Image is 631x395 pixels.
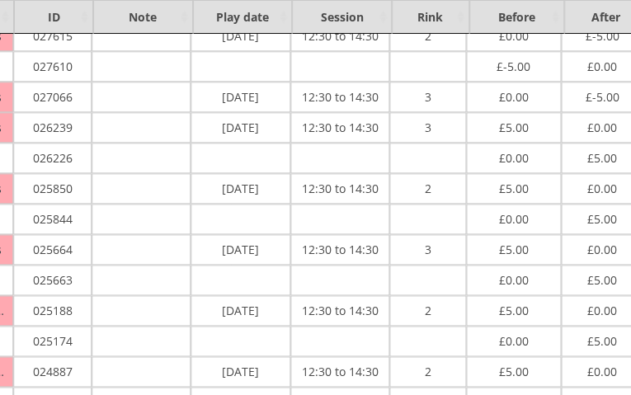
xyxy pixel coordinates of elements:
td: 027610 [13,51,92,82]
span: 5.00 [587,268,617,288]
td: 2 [389,356,466,387]
td: 026226 [13,143,92,173]
span: 0.00 [498,85,528,105]
td: 3 [389,234,466,265]
td: 026239 [13,112,92,143]
span: 5.00 [498,237,528,257]
td: 025663 [13,265,92,295]
span: 5.00 [498,176,528,196]
span: 0.00 [587,360,617,379]
td: 12:30 to 14:30 [290,112,389,143]
td: 12:30 to 14:30 [290,295,389,326]
td: 027615 [13,21,92,51]
td: 025664 [13,234,92,265]
span: 5.00 [587,329,617,349]
td: 024887 [13,356,92,387]
span: 5.00 [498,115,528,135]
span: 0.00 [498,329,528,349]
td: 12:30 to 14:30 [290,356,389,387]
td: 025850 [13,173,92,204]
span: -5.00 [585,85,619,105]
td: 027066 [13,82,92,112]
td: [DATE] [191,112,290,143]
td: [DATE] [191,234,290,265]
span: 0.00 [498,268,528,288]
span: 0.00 [587,54,617,74]
span: 5.00 [587,207,617,227]
td: 3 [389,82,466,112]
span: 5.00 [498,299,528,318]
span: 0.00 [498,207,528,227]
td: [DATE] [191,21,290,51]
td: 2 [389,21,466,51]
span: 0.00 [587,176,617,196]
span: 5.00 [498,360,528,379]
td: 3 [389,112,466,143]
span: 0.00 [587,237,617,257]
td: 2 [389,295,466,326]
td: 12:30 to 14:30 [290,173,389,204]
td: [DATE] [191,82,290,112]
td: 12:30 to 14:30 [290,82,389,112]
span: -5.00 [497,54,530,74]
td: 025844 [13,204,92,234]
span: 0.00 [587,115,617,135]
td: [DATE] [191,295,290,326]
td: 12:30 to 14:30 [290,21,389,51]
td: 025188 [13,295,92,326]
td: 12:30 to 14:30 [290,234,389,265]
td: [DATE] [191,356,290,387]
td: 2 [389,173,466,204]
span: 0.00 [498,146,528,166]
td: 025174 [13,326,92,356]
td: [DATE] [191,173,290,204]
span: 5.00 [587,146,617,166]
span: 0.00 [587,299,617,318]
